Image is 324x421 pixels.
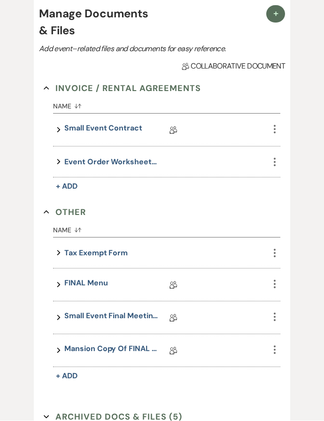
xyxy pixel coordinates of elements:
[56,182,77,191] span: + Add
[64,156,158,168] button: Event Order Worksheet/ Cost Estimate
[53,220,269,237] button: Name
[64,278,108,292] a: FINAL Menu
[64,247,128,260] button: Tax Exempt Form
[53,370,80,383] button: + Add
[64,123,142,138] a: Small Event Contract
[44,206,86,220] button: Other
[53,123,64,138] button: expand
[64,311,158,325] a: Small Event Final Meeting/Numbers Doc
[53,278,64,292] button: expand
[39,43,285,55] p: Add event–related files and documents for easy reference.
[64,344,158,358] a: Mansion Copy of FINAL Menu
[182,61,285,72] span: Collaborative document
[53,311,64,325] button: expand
[53,180,80,193] button: + Add
[53,156,64,168] button: expand
[53,247,64,260] button: expand
[53,344,64,358] button: expand
[266,6,285,23] button: Plus Sign
[271,9,280,18] span: Plus Sign
[44,82,201,96] button: Invoice / Rental Agreements
[53,96,269,114] button: Name
[39,6,156,39] h4: Manage Documents & Files
[56,371,77,381] span: + Add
